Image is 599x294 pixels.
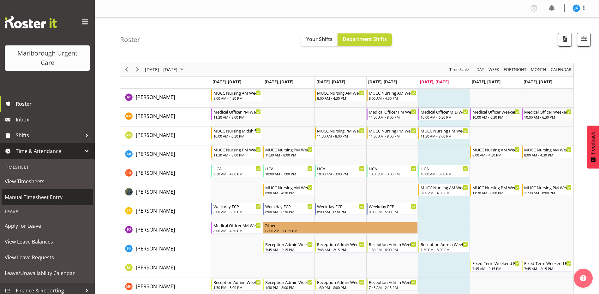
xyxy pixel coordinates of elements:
[421,190,468,195] div: 8:00 AM - 4:30 PM
[120,36,140,43] h4: Roster
[418,165,470,177] div: Cordelia Davies"s event - HCA Begin From Friday, October 3, 2025 at 10:00:00 AM GMT+13:00 Ends At...
[213,285,261,290] div: 1:30 PM - 8:00 PM
[524,260,572,266] div: Fixed-Term Weekend Reception
[306,36,332,43] span: Your Shifts
[120,89,211,108] td: Agnes Tyson resource
[136,150,175,157] span: [PERSON_NAME]
[577,33,591,47] button: Filter Shifts
[367,127,418,139] div: Alysia Newman-Woods"s event - MUCC Nursing PM Weekday Begin From Thursday, October 2, 2025 at 11:...
[263,203,314,215] div: Jacinta Rangi"s event - Weekday ECP Begin From Tuesday, September 30, 2025 at 8:00:00 AM GMT+13:0...
[120,183,211,202] td: Gloria Varghese resource
[265,285,313,290] div: 1:30 PM - 8:00 PM
[524,266,572,271] div: 7:45 AM - 2:15 PM
[449,66,470,73] span: Time Scale
[265,184,313,191] div: MUCC Nursing AM Weekday
[136,94,175,101] span: [PERSON_NAME]
[211,203,262,215] div: Jacinta Rangi"s event - Weekday ECP Begin From Monday, September 29, 2025 at 8:00:00 AM GMT+13:00...
[421,127,468,134] div: MUCC Nursing PM Weekday
[120,202,211,221] td: Jacinta Rangi resource
[213,96,261,101] div: 8:00 AM - 4:30 PM
[5,237,90,246] span: View Leave Balances
[522,260,573,272] div: Margie Vuto"s event - Fixed-Term Weekend Reception Begin From Sunday, October 5, 2025 at 7:45:00 ...
[421,171,468,176] div: 10:00 AM - 3:00 PM
[121,63,132,76] div: previous period
[367,203,418,215] div: Jacinta Rangi"s event - Weekday ECP Begin From Thursday, October 2, 2025 at 8:00:00 AM GMT+13:00 ...
[418,108,470,120] div: Alexandra Madigan"s event - Medical Officer MID Weekday Begin From Friday, October 3, 2025 at 10:...
[472,266,520,271] div: 7:45 AM - 2:15 PM
[136,132,175,138] span: [PERSON_NAME]
[136,245,175,252] span: [PERSON_NAME]
[265,152,313,157] div: 11:30 AM - 8:00 PM
[367,165,418,177] div: Cordelia Davies"s event - HCA Begin From Thursday, October 2, 2025 at 10:00:00 AM GMT+13:00 Ends ...
[590,132,596,154] span: Feedback
[524,109,572,115] div: Medical Officer Weekends
[144,66,178,73] span: [DATE] - [DATE]
[315,279,366,291] div: Margret Hall"s event - Reception Admin Weekday PM Begin From Wednesday, October 1, 2025 at 1:30:0...
[213,115,261,120] div: 11:30 AM - 8:00 PM
[265,209,313,214] div: 8:00 AM - 6:30 PM
[2,205,93,218] div: Leave
[136,188,175,196] a: [PERSON_NAME]
[211,146,262,158] div: Andrew Brooks"s event - MUCC Nursing PM Weekday Begin From Monday, September 29, 2025 at 11:30:00...
[213,171,261,176] div: 9:30 AM - 4:00 PM
[343,36,387,43] span: Department Shifts
[338,33,392,46] button: Department Shifts
[123,66,131,73] button: Previous
[421,133,468,138] div: 11:30 AM - 8:00 PM
[263,165,314,177] div: Cordelia Davies"s event - HCA Begin From Tuesday, September 30, 2025 at 10:00:00 AM GMT+13:00 End...
[120,164,211,183] td: Cordelia Davies resource
[472,184,520,191] div: MUCC Nursing PM Weekends
[369,241,416,247] div: Reception Admin Weekday PM
[265,279,313,285] div: Reception Admin Weekday PM
[470,108,521,120] div: Alexandra Madigan"s event - Medical Officer Weekends Begin From Saturday, October 4, 2025 at 10:0...
[315,127,366,139] div: Alysia Newman-Woods"s event - MUCC Nursing PM Weekday Begin From Wednesday, October 1, 2025 at 11...
[317,285,364,290] div: 1:30 PM - 8:00 PM
[265,241,313,247] div: Reception Admin Weekday AM
[2,250,93,265] a: View Leave Requests
[143,63,187,76] div: Sep 29 - Oct 05, 2025
[315,203,366,215] div: Jacinta Rangi"s event - Weekday ECP Begin From Wednesday, October 1, 2025 at 8:00:00 AM GMT+13:00...
[136,283,175,290] span: [PERSON_NAME]
[265,228,416,233] div: 12:00 AM - 11:59 PM
[418,241,470,253] div: Josephine Godinez"s event - Reception Admin Weekday PM Begin From Friday, October 3, 2025 at 1:30...
[11,49,84,68] div: Marlborough Urgent Care
[317,127,364,134] div: MUCC Nursing PM Weekday
[522,108,573,120] div: Alexandra Madigan"s event - Medical Officer Weekends Begin From Sunday, October 5, 2025 at 10:00:...
[369,165,416,172] div: HCA
[213,222,261,228] div: Medical Officer AM Weekday
[211,127,262,139] div: Alysia Newman-Woods"s event - MUCC Nursing Midshift Begin From Monday, September 29, 2025 at 10:0...
[136,207,175,215] a: [PERSON_NAME]
[213,109,261,115] div: Medical Officer PM Weekday
[133,66,142,73] button: Next
[2,234,93,250] a: View Leave Balances
[367,279,418,291] div: Margret Hall"s event - Reception Admin Weekday AM Begin From Thursday, October 2, 2025 at 7:45:00...
[5,221,90,231] span: Apply for Leave
[448,66,470,73] button: Time Scale
[369,209,416,214] div: 8:00 AM - 5:00 PM
[136,226,175,233] a: [PERSON_NAME]
[136,113,175,120] span: [PERSON_NAME]
[369,171,416,176] div: 10:00 AM - 3:00 PM
[369,203,416,209] div: Weekday ECP
[317,241,364,247] div: Reception Admin Weekday AM
[369,90,416,96] div: MUCC Nursing AM Weekday
[263,146,314,158] div: Andrew Brooks"s event - MUCC Nursing PM Weekday Begin From Tuesday, September 30, 2025 at 11:30:0...
[476,66,485,73] button: Timeline Day
[369,285,416,290] div: 7:45 AM - 2:15 PM
[524,79,552,85] span: [DATE], [DATE]
[558,33,572,47] button: Download a PDF of the roster according to the set date range.
[522,146,573,158] div: Andrew Brooks"s event - MUCC Nursing AM Weekends Begin From Sunday, October 5, 2025 at 8:00:00 AM...
[136,169,175,177] a: [PERSON_NAME]
[315,165,366,177] div: Cordelia Davies"s event - HCA Begin From Wednesday, October 1, 2025 at 10:00:00 AM GMT+13:00 Ends...
[488,66,500,73] button: Timeline Week
[211,165,262,177] div: Cordelia Davies"s event - HCA Begin From Monday, September 29, 2025 at 9:30:00 AM GMT+13:00 Ends ...
[369,133,416,138] div: 11:30 AM - 8:00 PM
[16,115,92,124] span: Inbox
[369,127,416,134] div: MUCC Nursing PM Weekday
[213,133,261,138] div: 10:00 AM - 6:30 PM
[265,79,293,85] span: [DATE], [DATE]
[317,203,364,209] div: Weekday ECP
[369,109,416,115] div: Medical Officer PM Weekday
[120,126,211,145] td: Alysia Newman-Woods resource
[120,108,211,126] td: Alexandra Madigan resource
